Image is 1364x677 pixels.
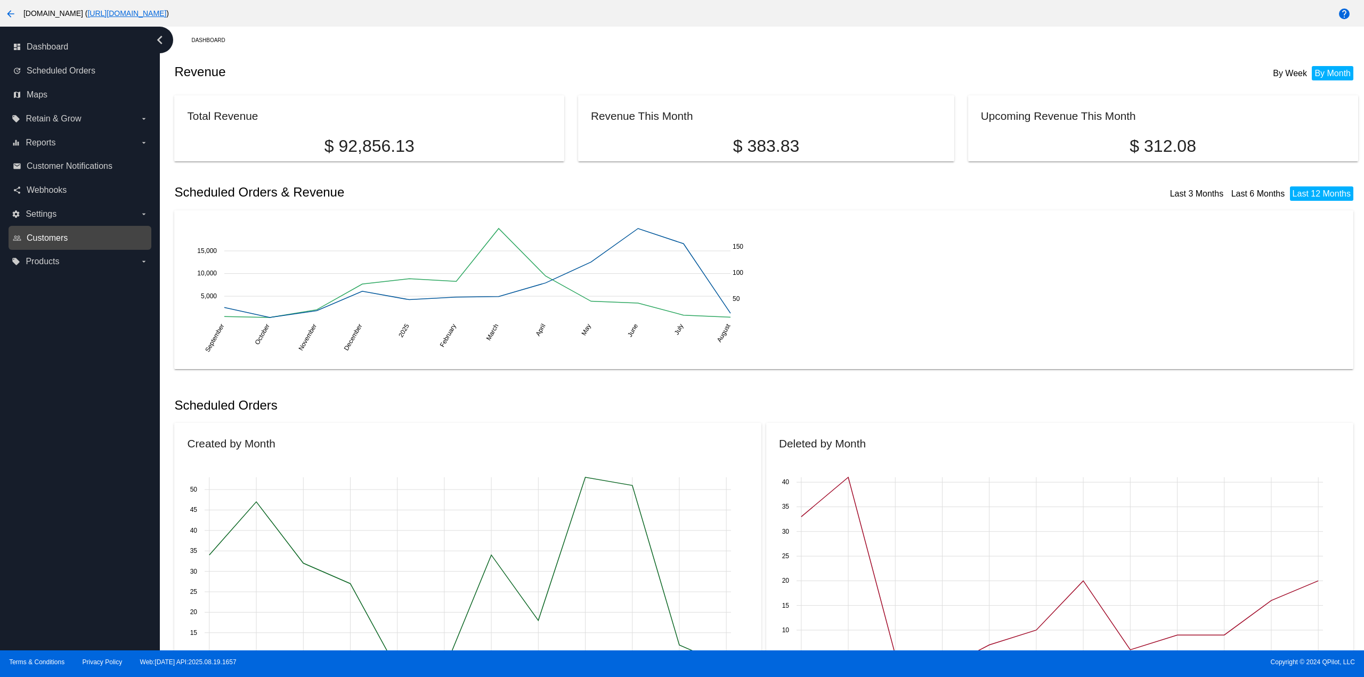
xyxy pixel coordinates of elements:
[190,588,198,596] text: 25
[140,210,148,218] i: arrow_drop_down
[254,322,271,346] text: October
[13,62,148,79] a: update Scheduled Orders
[485,322,500,341] text: March
[190,527,198,534] text: 40
[26,114,81,124] span: Retain & Grow
[626,322,639,338] text: June
[343,322,364,352] text: December
[981,136,1345,156] p: $ 312.08
[187,110,258,122] h2: Total Revenue
[140,658,237,666] a: Web:[DATE] API:2025.08.19.1657
[174,64,766,79] h2: Revenue
[782,503,790,511] text: 35
[13,186,21,194] i: share
[26,257,59,266] span: Products
[782,528,790,535] text: 30
[12,210,20,218] i: settings
[187,437,275,450] h2: Created by Month
[733,243,743,250] text: 150
[87,9,166,18] a: [URL][DOMAIN_NAME]
[1312,66,1353,80] li: By Month
[673,322,685,336] text: July
[13,158,148,175] a: email Customer Notifications
[439,322,458,348] text: February
[591,110,693,122] h2: Revenue This Month
[198,247,217,254] text: 15,000
[13,230,148,247] a: people_outline Customers
[27,161,112,171] span: Customer Notifications
[782,577,790,585] text: 20
[190,548,198,555] text: 35
[1338,7,1351,20] mat-icon: help
[204,322,226,353] text: September
[13,43,21,51] i: dashboard
[190,486,198,493] text: 50
[26,138,55,148] span: Reports
[297,322,319,352] text: November
[13,91,21,99] i: map
[27,90,47,100] span: Maps
[174,185,766,200] h2: Scheduled Orders & Revenue
[12,257,20,266] i: local_offer
[13,86,148,103] a: map Maps
[190,650,198,657] text: 10
[13,67,21,75] i: update
[782,479,790,486] text: 40
[591,136,941,156] p: $ 383.83
[83,658,123,666] a: Privacy Policy
[27,66,95,76] span: Scheduled Orders
[733,295,740,303] text: 50
[782,626,790,634] text: 10
[782,602,790,609] text: 15
[13,38,148,55] a: dashboard Dashboard
[9,658,64,666] a: Terms & Conditions
[151,31,168,48] i: chevron_left
[4,7,17,20] mat-icon: arrow_back
[397,322,411,338] text: 2025
[716,322,732,344] text: August
[198,270,217,277] text: 10,000
[12,115,20,123] i: local_offer
[733,269,743,276] text: 100
[13,182,148,199] a: share Webhooks
[201,292,217,300] text: 5,000
[691,658,1355,666] span: Copyright © 2024 QPilot, LLC
[140,115,148,123] i: arrow_drop_down
[27,185,67,195] span: Webhooks
[13,162,21,170] i: email
[190,507,198,514] text: 45
[174,398,766,413] h2: Scheduled Orders
[779,437,866,450] h2: Deleted by Month
[23,9,169,18] span: [DOMAIN_NAME] ( )
[140,257,148,266] i: arrow_drop_down
[190,568,198,575] text: 30
[1170,189,1224,198] a: Last 3 Months
[782,552,790,560] text: 25
[191,32,234,48] a: Dashboard
[1270,66,1310,80] li: By Week
[13,234,21,242] i: people_outline
[534,322,547,337] text: April
[187,136,551,156] p: $ 92,856.13
[27,233,68,243] span: Customers
[140,138,148,147] i: arrow_drop_down
[1293,189,1351,198] a: Last 12 Months
[27,42,68,52] span: Dashboard
[1231,189,1285,198] a: Last 6 Months
[981,110,1136,122] h2: Upcoming Revenue This Month
[190,609,198,616] text: 20
[12,138,20,147] i: equalizer
[26,209,56,219] span: Settings
[580,322,592,337] text: May
[190,629,198,637] text: 15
